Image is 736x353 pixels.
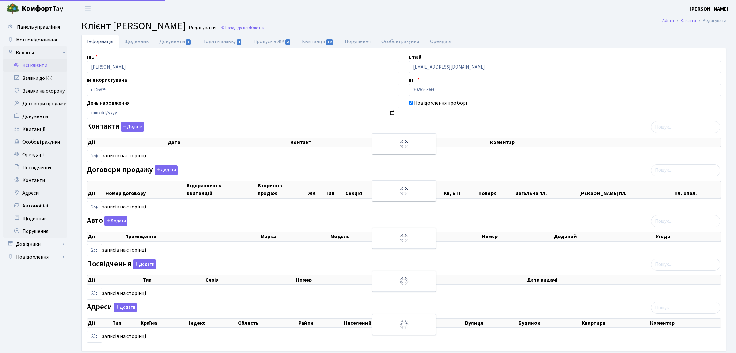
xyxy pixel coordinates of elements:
span: Таун [22,4,67,14]
img: Обробка... [399,276,409,286]
span: Панель управління [17,24,60,31]
a: Квитанції [296,35,339,48]
a: Квитанції [3,123,67,136]
label: ІПН [409,76,420,84]
th: Номер договору [105,181,186,198]
label: ПІБ [87,53,98,61]
a: Адреси [3,187,67,199]
th: Дії [87,275,142,284]
th: Видано [401,275,526,284]
th: Загальна пл. [515,181,579,198]
th: Номер [295,275,401,284]
select: записів на сторінці [87,201,102,213]
a: Довідники [3,238,67,251]
label: Контакти [87,122,144,132]
a: Admin [662,17,674,24]
th: Контакт [290,138,489,147]
span: Клієнт [PERSON_NAME] [81,19,186,34]
a: Повідомлення [3,251,67,263]
a: Панель управління [3,21,67,34]
a: Подати заявку [197,35,248,48]
th: [PERSON_NAME] пл. [579,181,674,198]
a: Додати [119,121,144,132]
th: Дата видачі [526,275,721,284]
a: Додати [153,164,178,175]
input: Пошук... [651,215,720,227]
label: День народження [87,99,130,107]
th: Вторинна продаж [257,181,307,198]
a: Документи [3,110,67,123]
th: Тип [325,181,345,198]
a: Додати [131,258,156,269]
a: Заявки на охорону [3,85,67,97]
th: Тип [142,275,205,284]
th: Коментар [649,319,721,327]
button: Посвідчення [133,259,156,269]
select: записів на сторінці [87,244,102,256]
th: Доданий [553,232,655,241]
th: Угода [655,232,721,241]
button: Договори продажу [155,165,178,175]
input: Пошук... [651,302,720,314]
input: Пошук... [651,121,720,133]
button: Контакти [121,122,144,132]
th: ЖК [307,181,325,198]
a: Контакти [3,174,67,187]
th: Поверх [478,181,515,198]
button: Переключити навігацію [80,4,96,14]
th: Дії [87,319,112,327]
a: Документи [154,35,197,48]
label: записів на сторінці [87,288,146,300]
a: Пропуск в ЖК [248,35,296,48]
img: Обробка... [399,186,409,196]
a: Додати [103,215,127,226]
a: Порушення [339,35,376,48]
label: Авто [87,216,127,226]
b: Комфорт [22,4,52,14]
span: 79 [326,39,333,45]
label: Адреси [87,303,137,312]
b: [PERSON_NAME] [690,5,728,12]
th: Коментар [489,138,721,147]
input: Пошук... [651,259,720,271]
a: Назад до всіхКлієнти [221,25,264,31]
a: Орендарі [3,148,67,161]
span: 1 [237,39,242,45]
th: Район [298,319,343,327]
th: Кв, БТІ [443,181,478,198]
a: Всі клієнти [3,59,67,72]
label: Email [409,53,421,61]
a: Щоденник [119,35,154,48]
a: Орендарі [425,35,457,48]
label: Ім'я користувача [87,76,127,84]
img: logo.png [6,3,19,15]
th: Колір [417,232,481,241]
th: Область [237,319,298,327]
a: Додати [112,302,137,313]
th: Номер [481,232,553,241]
img: Обробка... [399,139,409,149]
th: Модель [330,232,417,241]
th: Дії [87,232,125,241]
input: Пошук... [651,164,720,177]
img: Обробка... [399,233,409,243]
span: Мої повідомлення [16,36,57,43]
a: Заявки до КК [3,72,67,85]
label: записів на сторінці [87,331,146,343]
nav: breadcrumb [653,14,736,27]
a: Клієнти [3,46,67,59]
a: Інформація [81,35,119,48]
th: Приміщення [125,232,260,241]
label: Посвідчення [87,259,156,269]
span: 4 [186,39,191,45]
label: записів на сторінці [87,201,146,213]
a: Договори продажу [3,97,67,110]
th: Дії [87,138,167,147]
th: Країна [140,319,188,327]
img: Обробка... [399,319,409,330]
th: Дата [167,138,290,147]
select: записів на сторінці [87,288,102,300]
label: Договори продажу [87,165,178,175]
th: Індекс [188,319,237,327]
a: Клієнти [681,17,696,24]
